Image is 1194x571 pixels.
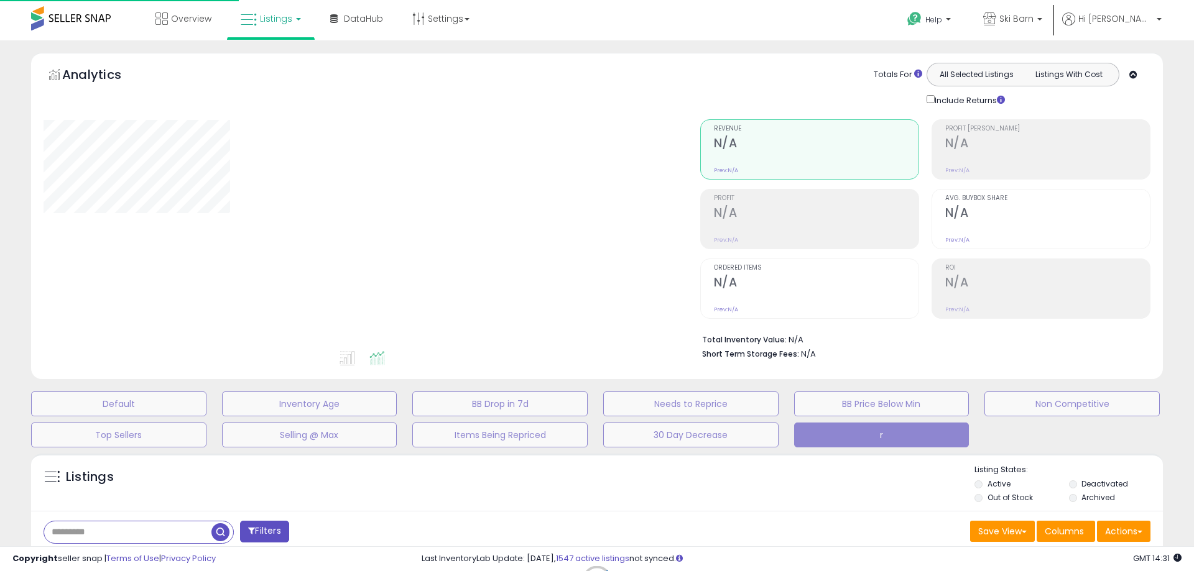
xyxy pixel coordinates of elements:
[31,423,206,447] button: Top Sellers
[945,306,970,313] small: Prev: N/A
[702,349,799,359] b: Short Term Storage Fees:
[1022,66,1115,83] button: Listings With Cost
[260,12,292,25] span: Listings
[945,236,970,244] small: Prev: N/A
[714,126,919,132] span: Revenue
[794,423,970,447] button: r
[874,69,922,81] div: Totals For
[12,553,216,565] div: seller snap | |
[945,206,1150,222] h2: N/A
[945,126,1150,132] span: Profit [PERSON_NAME]
[714,275,919,292] h2: N/A
[412,391,588,416] button: BB Drop in 7d
[714,167,738,174] small: Prev: N/A
[945,275,1150,292] h2: N/A
[907,11,922,27] i: Get Help
[344,12,383,25] span: DataHub
[930,66,1023,83] button: All Selected Listings
[794,391,970,416] button: BB Price Below Min
[714,136,919,153] h2: N/A
[412,423,588,447] button: Items Being Repriced
[603,391,779,416] button: Needs to Reprice
[1062,12,1162,40] a: Hi [PERSON_NAME]
[945,167,970,174] small: Prev: N/A
[999,12,1034,25] span: Ski Barn
[714,265,919,272] span: Ordered Items
[603,423,779,447] button: 30 Day Decrease
[925,14,942,25] span: Help
[702,331,1141,346] li: N/A
[171,12,211,25] span: Overview
[31,391,206,416] button: Default
[222,423,397,447] button: Selling @ Max
[222,391,397,416] button: Inventory Age
[702,334,787,345] b: Total Inventory Value:
[945,265,1150,272] span: ROI
[1078,12,1153,25] span: Hi [PERSON_NAME]
[12,552,58,564] strong: Copyright
[801,348,816,360] span: N/A
[714,195,919,202] span: Profit
[714,236,738,244] small: Prev: N/A
[984,391,1160,416] button: Non Competitive
[897,2,963,40] a: Help
[917,93,1020,107] div: Include Returns
[945,195,1150,202] span: Avg. Buybox Share
[714,206,919,222] h2: N/A
[62,66,146,86] h5: Analytics
[945,136,1150,153] h2: N/A
[714,306,738,313] small: Prev: N/A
